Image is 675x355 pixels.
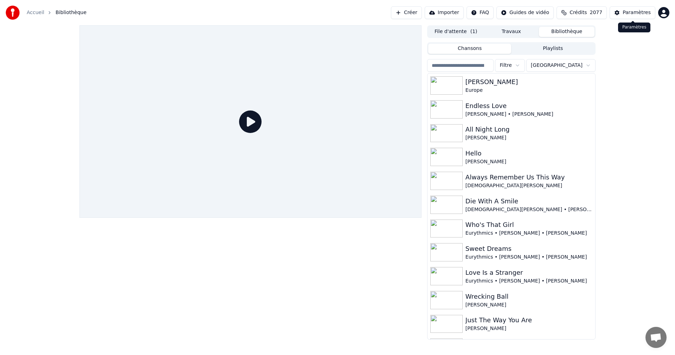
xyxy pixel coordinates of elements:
div: Europe [465,87,592,94]
button: FAQ [467,6,494,19]
div: [PERSON_NAME] [465,302,592,309]
div: All Night Long [465,125,592,134]
button: Guides de vidéo [496,6,554,19]
div: Eurythmics • [PERSON_NAME] • [PERSON_NAME] [465,278,592,285]
div: [DEMOGRAPHIC_DATA][PERSON_NAME] • [PERSON_NAME] [465,206,592,213]
div: Ouvrir le chat [645,327,667,348]
div: Who's That Girl [465,220,592,230]
span: ( 1 ) [470,28,477,35]
span: 2077 [590,9,603,16]
div: Love Is a Stranger [465,268,592,278]
span: [GEOGRAPHIC_DATA] [531,62,583,69]
div: Eurythmics • [PERSON_NAME] • [PERSON_NAME] [465,254,592,261]
button: Chansons [428,44,512,54]
div: Hello [465,148,592,158]
button: Crédits2077 [557,6,607,19]
span: Filtre [500,62,512,69]
div: Die With A Smile [465,196,592,206]
div: [DEMOGRAPHIC_DATA][PERSON_NAME] [465,182,592,189]
div: Just The Way You Are [465,315,592,325]
button: File d'attente [428,27,484,37]
button: Travaux [484,27,539,37]
button: Importer [425,6,464,19]
span: Crédits [570,9,587,16]
button: Bibliothèque [539,27,594,37]
div: Always Remember Us This Way [465,172,592,182]
div: [PERSON_NAME] [465,158,592,165]
div: [PERSON_NAME] [465,325,592,332]
button: Playlists [511,44,594,54]
button: Paramètres [610,6,655,19]
span: Bibliothèque [56,9,86,16]
div: Wrecking Ball [465,292,592,302]
a: Accueil [27,9,44,16]
nav: breadcrumb [27,9,86,16]
div: [PERSON_NAME] • [PERSON_NAME] [465,111,592,118]
div: Paramètres [623,9,651,16]
button: Créer [391,6,422,19]
div: [PERSON_NAME] [465,134,592,141]
div: Eurythmics • [PERSON_NAME] • [PERSON_NAME] [465,230,592,237]
div: Paramètres [618,23,650,32]
div: [PERSON_NAME] [465,77,592,87]
div: Endless Love [465,101,592,111]
div: Sweet Dreams [465,244,592,254]
img: youka [6,6,20,20]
